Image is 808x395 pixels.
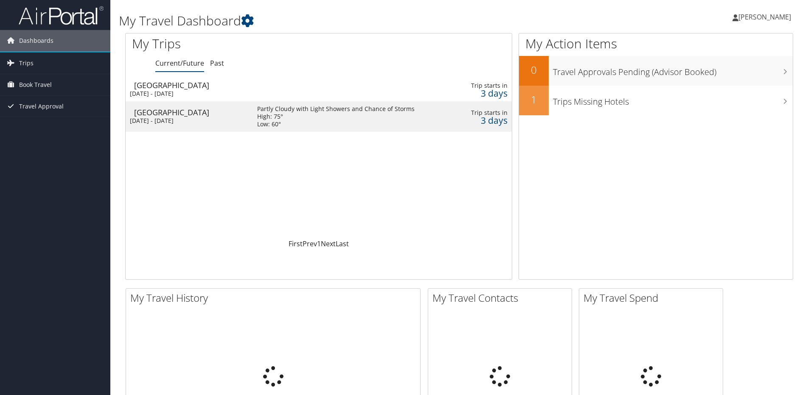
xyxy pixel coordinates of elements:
a: First [289,239,303,248]
span: Travel Approval [19,96,64,117]
a: Next [321,239,336,248]
h1: My Action Items [519,35,793,53]
a: 1Trips Missing Hotels [519,86,793,115]
div: Trip starts in [465,109,508,117]
h3: Trips Missing Hotels [553,92,793,108]
div: 3 days [465,117,508,124]
div: High: 75° [257,113,415,120]
h2: My Travel Contacts [432,291,572,305]
a: [PERSON_NAME] [732,4,800,30]
div: [GEOGRAPHIC_DATA] [134,108,249,116]
div: Partly Cloudy with Light Showers and Chance of Storms [257,105,415,113]
span: [PERSON_NAME] [738,12,791,22]
a: Prev [303,239,317,248]
h1: My Travel Dashboard [119,12,572,30]
span: Book Travel [19,74,52,95]
h2: 1 [519,92,549,107]
div: [DATE] - [DATE] [130,117,244,125]
h1: My Trips [132,35,345,53]
a: 1 [317,239,321,248]
h3: Travel Approvals Pending (Advisor Booked) [553,62,793,78]
div: [DATE] - [DATE] [130,90,244,97]
h2: 0 [519,63,549,77]
span: Trips [19,53,34,74]
div: 3 days [465,89,508,97]
a: Current/Future [155,58,204,68]
h2: My Travel History [130,291,420,305]
a: 0Travel Approvals Pending (Advisor Booked) [519,56,793,86]
img: airportal-logo.png [19,6,104,25]
a: Last [336,239,349,248]
div: Trip starts in [465,82,508,89]
span: Dashboards [19,30,53,51]
div: [GEOGRAPHIC_DATA] [134,81,249,89]
a: Past [210,58,224,68]
div: Low: 60° [257,120,415,128]
h2: My Travel Spend [584,291,723,305]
